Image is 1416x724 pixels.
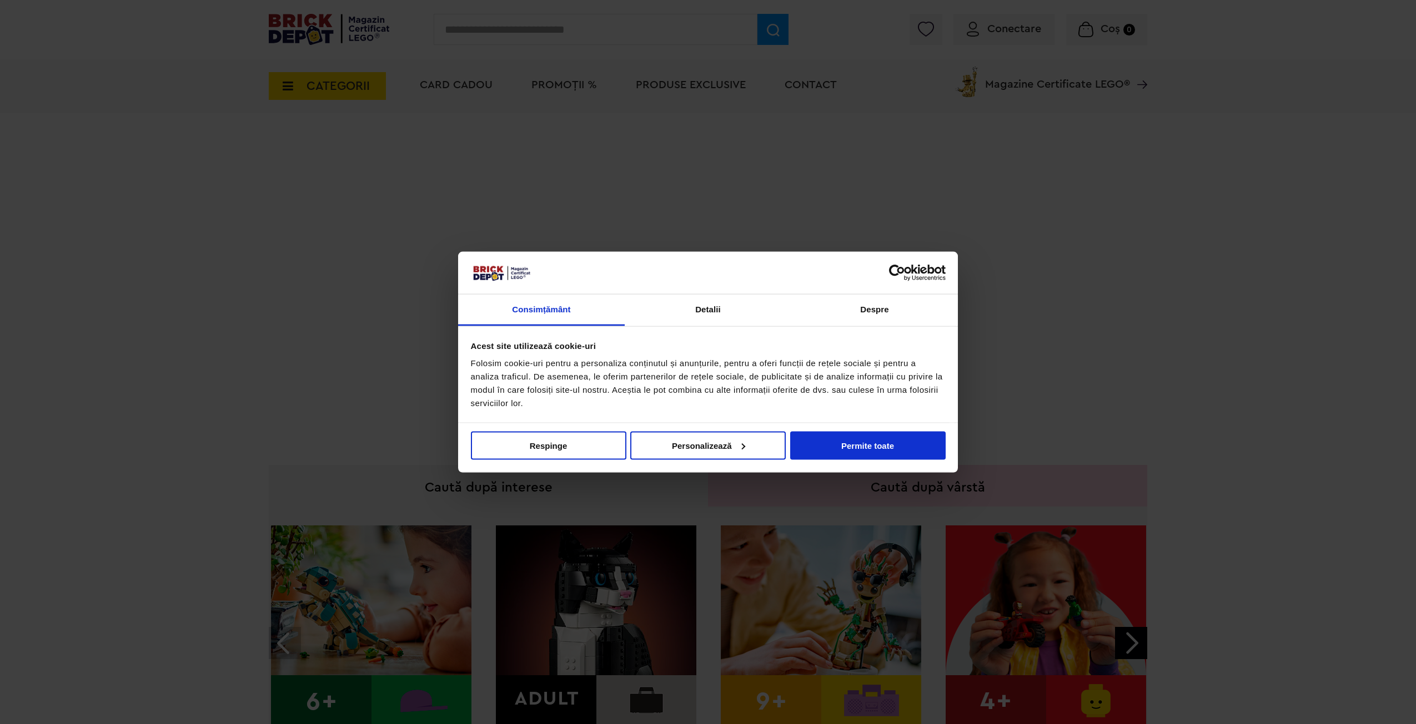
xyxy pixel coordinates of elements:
button: Respinge [471,431,626,459]
a: Detalii [625,295,791,326]
img: siglă [471,264,532,282]
button: Permite toate [790,431,946,459]
div: Folosim cookie-uri pentru a personaliza conținutul și anunțurile, pentru a oferi funcții de rețel... [471,357,946,410]
a: Consimțământ [458,295,625,326]
div: Acest site utilizează cookie-uri [471,339,946,352]
button: Personalizează [630,431,786,459]
a: Usercentrics Cookiebot - opens in a new window [848,264,946,281]
a: Despre [791,295,958,326]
